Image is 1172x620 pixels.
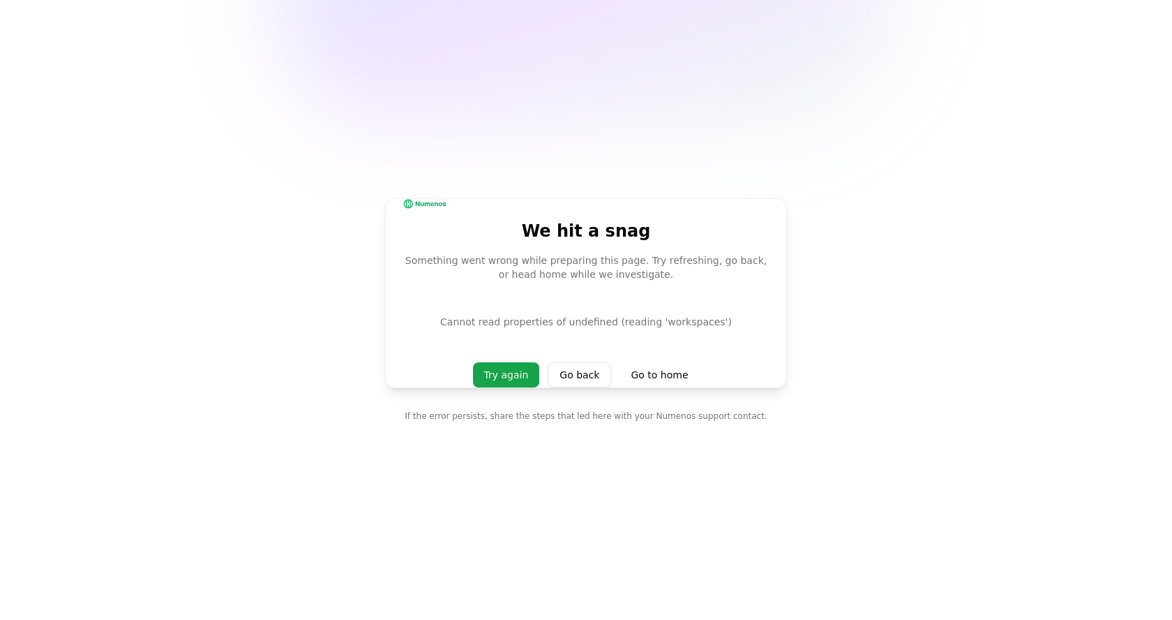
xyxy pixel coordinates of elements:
[403,220,769,242] div: We hit a snag
[403,253,769,281] div: Something went wrong while preparing this page. Try refreshing, go back, or head home while we in...
[548,362,611,387] button: Go back
[473,362,540,387] button: Try again
[405,411,767,422] p: If the error persists, share the steps that led here with your Numenos support contact.
[403,199,447,209] img: Numenos
[619,362,699,387] a: Go to home
[403,315,769,329] p: Cannot read properties of undefined (reading 'workspaces')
